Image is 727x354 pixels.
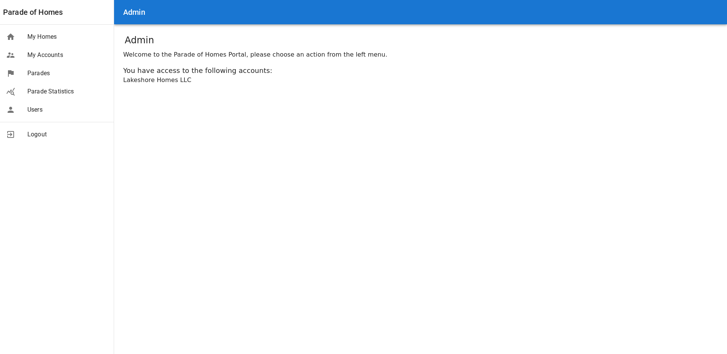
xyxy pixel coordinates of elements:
h6: Admin [123,6,145,18]
span: Logout [27,130,108,139]
a: Parade of Homes [3,6,63,18]
span: My Accounts [27,51,108,60]
span: My Homes [27,32,108,41]
h1: Admin [125,33,154,47]
span: Parades [27,69,108,78]
span: Parade Statistics [27,87,108,96]
div: Lakeshore Homes LLC [123,76,718,85]
span: Users [27,105,108,114]
div: You have access to the following accounts: [123,65,718,76]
